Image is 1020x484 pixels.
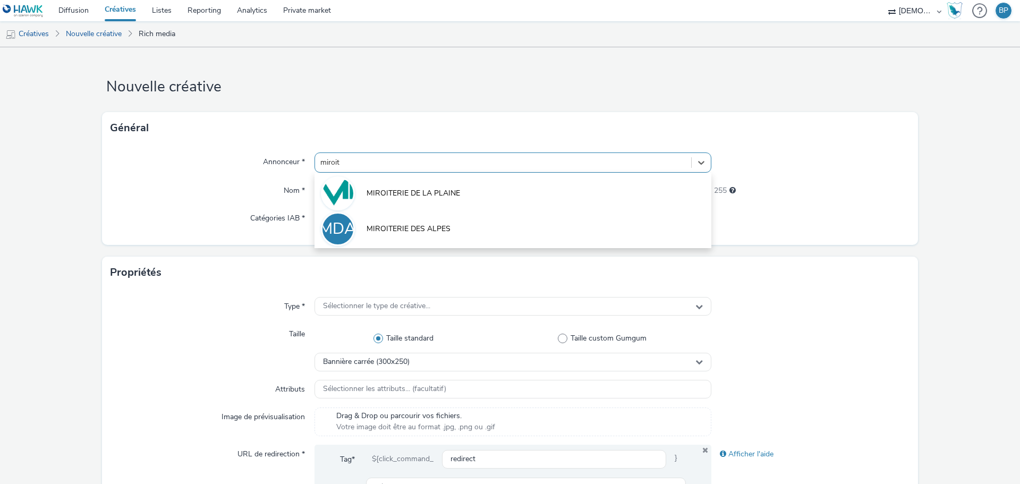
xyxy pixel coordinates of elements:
[102,77,918,97] h1: Nouvelle créative
[322,178,353,209] img: MIROITERIE DE LA PLAINE
[999,3,1008,19] div: BP
[110,120,149,136] h3: Général
[367,224,450,234] span: MIROITERIE DES ALPES
[363,450,442,469] div: ${click_command_
[280,297,309,312] label: Type *
[3,4,44,18] img: undefined Logo
[259,152,309,167] label: Annonceur *
[323,385,446,394] span: Sélectionner les attributs... (facultatif)
[729,185,736,196] div: 255 caractères maximum
[323,302,430,311] span: Sélectionner le type de créative...
[336,411,495,421] span: Drag & Drop ou parcourir vos fichiers.
[336,422,495,432] span: Votre image doit être au format .jpg, .png ou .gif
[319,214,356,244] div: MDA
[285,325,309,339] label: Taille
[233,445,309,460] label: URL de redirection *
[571,333,647,344] span: Taille custom Gumgum
[367,188,460,199] span: MIROITERIE DE LA PLAINE
[133,21,181,47] a: Rich media
[110,265,161,281] h3: Propriétés
[61,21,127,47] a: Nouvelle créative
[246,209,309,224] label: Catégories IAB *
[666,450,686,469] span: }
[386,333,433,344] span: Taille standard
[323,358,410,367] span: Bannière carrée (300x250)
[217,407,309,422] label: Image de prévisualisation
[947,2,963,19] img: Hawk Academy
[711,445,910,464] div: Afficher l'aide
[271,380,309,395] label: Attributs
[5,29,16,40] img: mobile
[714,185,727,196] span: 255
[947,2,967,19] a: Hawk Academy
[279,181,309,196] label: Nom *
